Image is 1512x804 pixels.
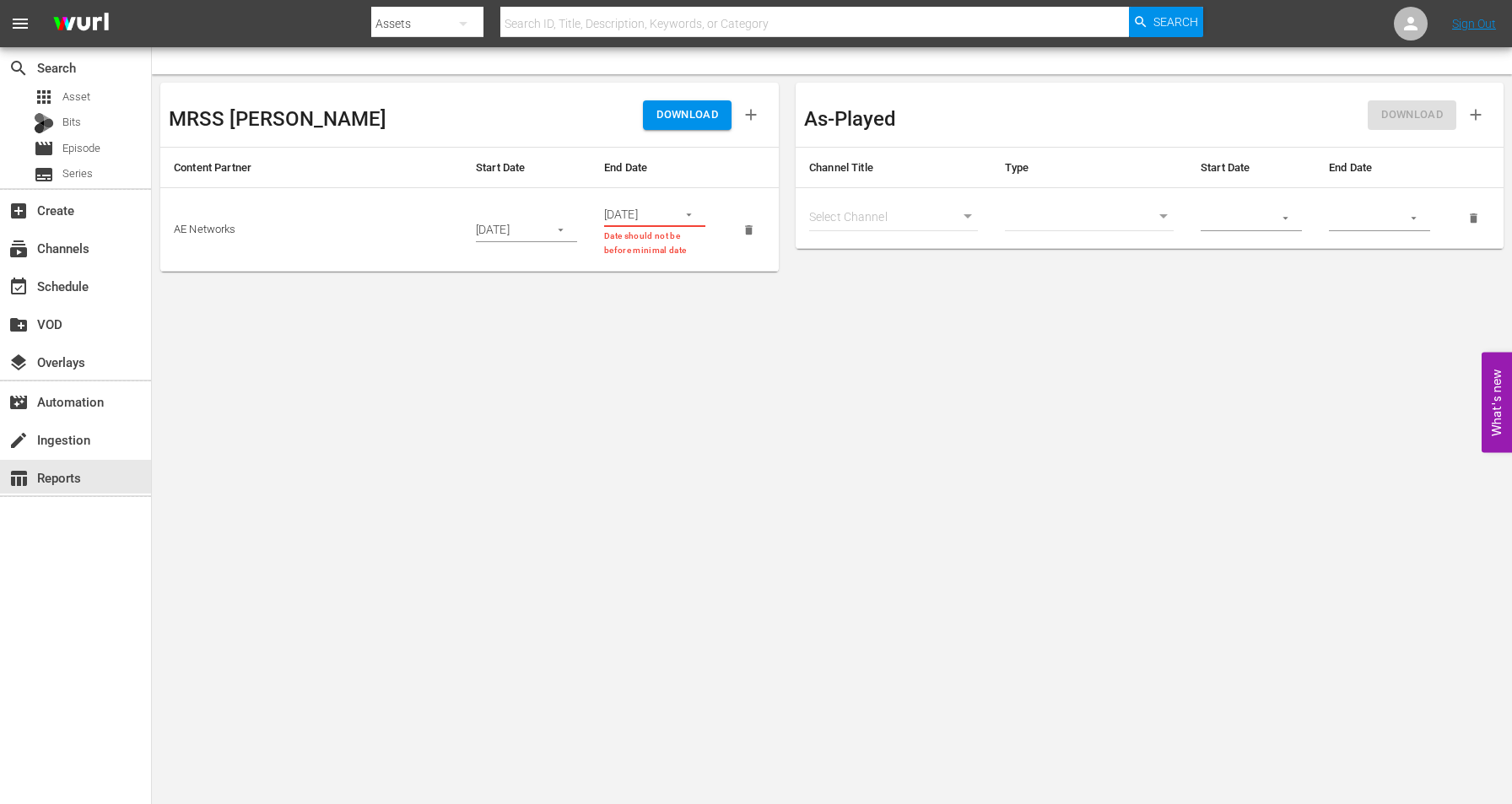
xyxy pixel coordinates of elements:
[160,188,462,272] td: AE Networks
[8,353,29,373] span: Overlays
[604,229,705,257] p: Date should not be before minimal date
[8,58,29,78] span: Search
[732,213,765,246] button: delete
[1129,7,1203,37] button: Search
[40,4,121,44] img: ans4CAIJ8jUAAAAAAAAAAAAAAAAAAAAAAAAgQb4GAAAAAAAAAAAAAAAAAAAAAAAAJMjXAAAAAAAAAAAAAAAAAAAAAAAAgAT5G...
[34,165,54,185] span: Series
[8,315,29,335] span: VOD
[8,468,29,488] span: Reports
[34,138,54,159] span: Episode
[62,89,90,105] span: Asset
[169,108,386,130] h3: MRSS [PERSON_NAME]
[591,148,719,188] th: End Date
[62,140,100,157] span: Episode
[10,13,30,34] span: menu
[1153,7,1198,37] span: Search
[1482,352,1512,452] button: Open Feedback Widget
[796,148,991,188] th: Channel Title
[656,105,718,125] span: DOWNLOAD
[809,206,978,231] div: Select Channel
[1457,202,1490,235] button: delete
[991,148,1187,188] th: Type
[8,392,29,413] span: Automation
[62,114,81,131] span: Bits
[643,100,732,130] button: DOWNLOAD
[8,239,29,259] span: Channels
[8,201,29,221] span: Create
[462,148,591,188] th: Start Date
[8,430,29,451] span: Ingestion
[34,87,54,107] span: Asset
[160,148,462,188] th: Content Partner
[1187,148,1315,188] th: Start Date
[1315,148,1444,188] th: End Date
[1452,17,1496,30] a: Sign Out
[804,108,896,130] h3: As-Played
[62,165,93,182] span: Series
[8,277,29,297] span: Schedule
[34,113,54,133] div: Bits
